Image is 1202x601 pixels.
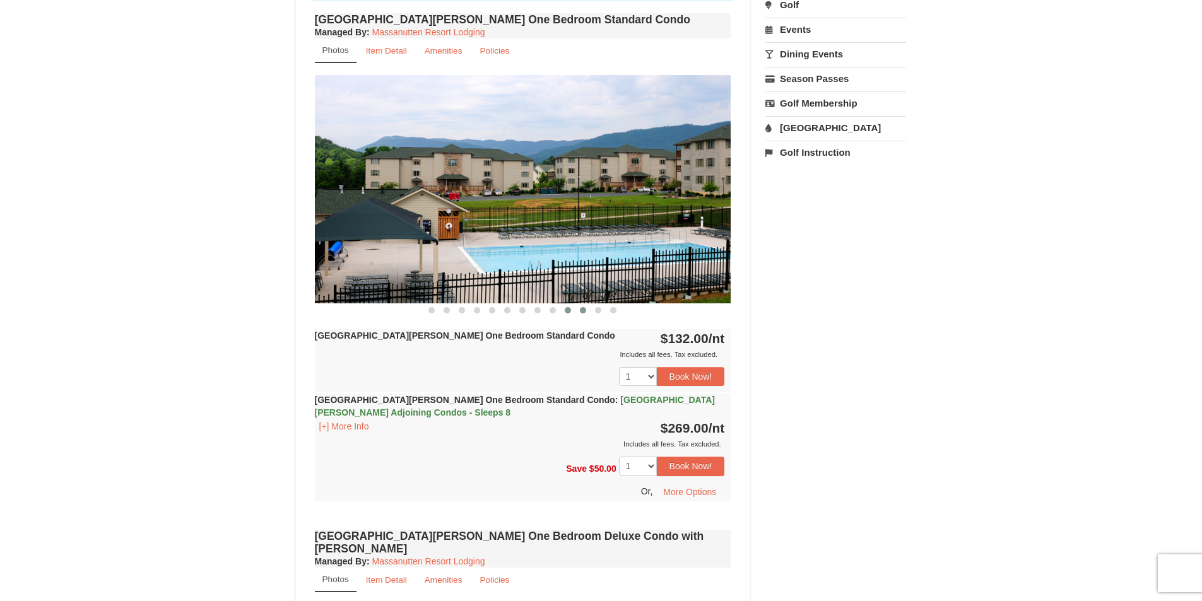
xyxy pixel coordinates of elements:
[315,27,370,37] strong: :
[372,27,485,37] a: Massanutten Resort Lodging
[709,331,725,346] span: /nt
[416,568,471,592] a: Amenities
[315,38,356,63] a: Photos
[315,438,725,450] div: Includes all fees. Tax excluded.
[657,367,725,386] button: Book Now!
[366,46,407,55] small: Item Detail
[655,482,724,501] button: More Options
[358,38,415,63] a: Item Detail
[315,330,615,341] strong: [GEOGRAPHIC_DATA][PERSON_NAME] One Bedroom Standard Condo
[765,18,906,41] a: Events
[425,575,463,585] small: Amenities
[615,395,618,405] span: :
[657,457,725,476] button: Book Now!
[366,575,407,585] small: Item Detail
[765,42,906,66] a: Dining Events
[315,75,731,303] img: 18876286-198-4354e174.jpg
[471,38,517,63] a: Policies
[315,556,367,566] span: Managed By
[315,27,367,37] span: Managed By
[480,575,509,585] small: Policies
[372,556,485,566] a: Massanutten Resort Lodging
[661,421,709,435] span: $269.00
[566,464,587,474] span: Save
[765,141,906,164] a: Golf Instruction
[765,116,906,139] a: [GEOGRAPHIC_DATA]
[315,395,715,417] strong: [GEOGRAPHIC_DATA][PERSON_NAME] One Bedroom Standard Condo
[315,419,374,433] button: [+] More Info
[416,38,471,63] a: Amenities
[322,45,349,55] small: Photos
[315,568,356,592] a: Photos
[322,575,349,584] small: Photos
[661,331,725,346] strong: $132.00
[315,13,731,26] h4: [GEOGRAPHIC_DATA][PERSON_NAME] One Bedroom Standard Condo
[589,464,616,474] span: $50.00
[315,348,725,361] div: Includes all fees. Tax excluded.
[480,46,509,55] small: Policies
[471,568,517,592] a: Policies
[315,556,370,566] strong: :
[765,91,906,115] a: Golf Membership
[765,67,906,90] a: Season Passes
[358,568,415,592] a: Item Detail
[641,486,653,496] span: Or,
[709,421,725,435] span: /nt
[315,530,731,555] h4: [GEOGRAPHIC_DATA][PERSON_NAME] One Bedroom Deluxe Condo with [PERSON_NAME]
[425,46,463,55] small: Amenities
